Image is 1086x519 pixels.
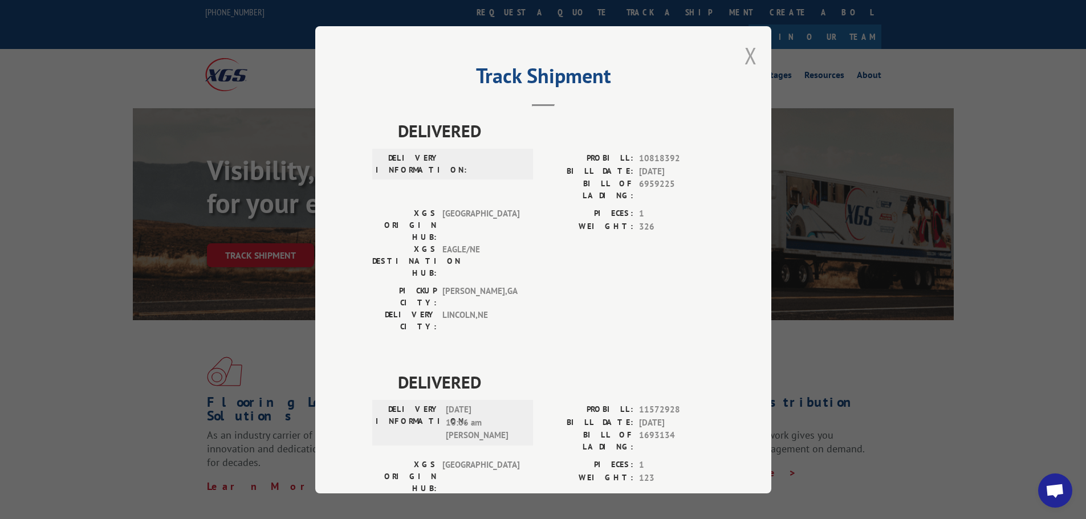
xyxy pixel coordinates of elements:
[543,471,633,484] label: WEIGHT:
[398,118,714,144] span: DELIVERED
[543,207,633,220] label: PIECES:
[442,285,519,309] span: [PERSON_NAME] , GA
[372,309,437,333] label: DELIVERY CITY:
[639,403,714,416] span: 11572928
[639,178,714,202] span: 6959225
[446,403,523,442] span: [DATE] 10:06 am [PERSON_NAME]
[543,165,633,178] label: BILL DATE:
[745,40,757,71] button: Close modal
[376,403,440,442] label: DELIVERY INFORMATION:
[639,459,714,472] span: 1
[372,243,437,279] label: XGS DESTINATION HUB:
[543,403,633,416] label: PROBILL:
[442,459,519,495] span: [GEOGRAPHIC_DATA]
[639,429,714,453] span: 1693134
[372,459,437,495] label: XGS ORIGIN HUB:
[442,309,519,333] span: LINCOLN , NE
[639,165,714,178] span: [DATE]
[372,285,437,309] label: PICKUP CITY:
[543,152,633,165] label: PROBILL:
[372,68,714,89] h2: Track Shipment
[442,207,519,243] span: [GEOGRAPHIC_DATA]
[1038,473,1072,508] div: Open chat
[543,220,633,233] label: WEIGHT:
[543,459,633,472] label: PIECES:
[376,152,440,176] label: DELIVERY INFORMATION:
[639,152,714,165] span: 10818392
[372,207,437,243] label: XGS ORIGIN HUB:
[639,416,714,429] span: [DATE]
[639,471,714,484] span: 123
[543,429,633,453] label: BILL OF LADING:
[639,207,714,220] span: 1
[543,416,633,429] label: BILL DATE:
[543,178,633,202] label: BILL OF LADING:
[398,369,714,395] span: DELIVERED
[639,220,714,233] span: 326
[442,243,519,279] span: EAGLE/NE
